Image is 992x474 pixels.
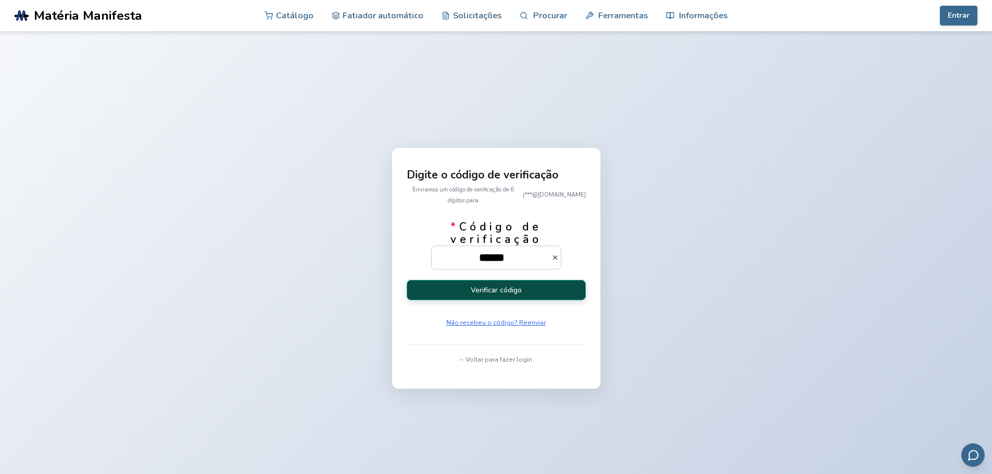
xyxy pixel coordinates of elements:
font: Solicitações [453,9,501,21]
font: Fatiador automático [343,9,423,21]
font: j***@[DOMAIN_NAME] [523,191,586,199]
button: Entrar [940,6,977,25]
font: Digite o código de verificação [407,168,558,182]
button: Enviar feedback por e-mail [961,443,985,467]
font: Procurar [533,9,567,21]
font: Não recebeu o código? Reenviar [446,318,546,327]
font: Enviamos um código de verificação de 6 dígitos para [412,186,514,204]
font: Informações [679,9,727,21]
font: Catálogo [276,9,313,21]
font: Ferramentas [598,9,648,21]
font: Entrar [948,10,970,20]
button: Verificar código [407,280,586,300]
font: ← Voltar para fazer login [460,355,532,364]
input: *Código de verificação [432,246,551,269]
button: *Código de verificação [551,254,561,261]
font: Código de verificação [450,220,542,247]
button: Não recebeu o código? Reenviar [443,315,549,330]
font: Verificar código [471,285,522,295]
font: Matéria Manifesta [34,7,142,24]
button: ← Voltar para fazer login [456,352,535,367]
